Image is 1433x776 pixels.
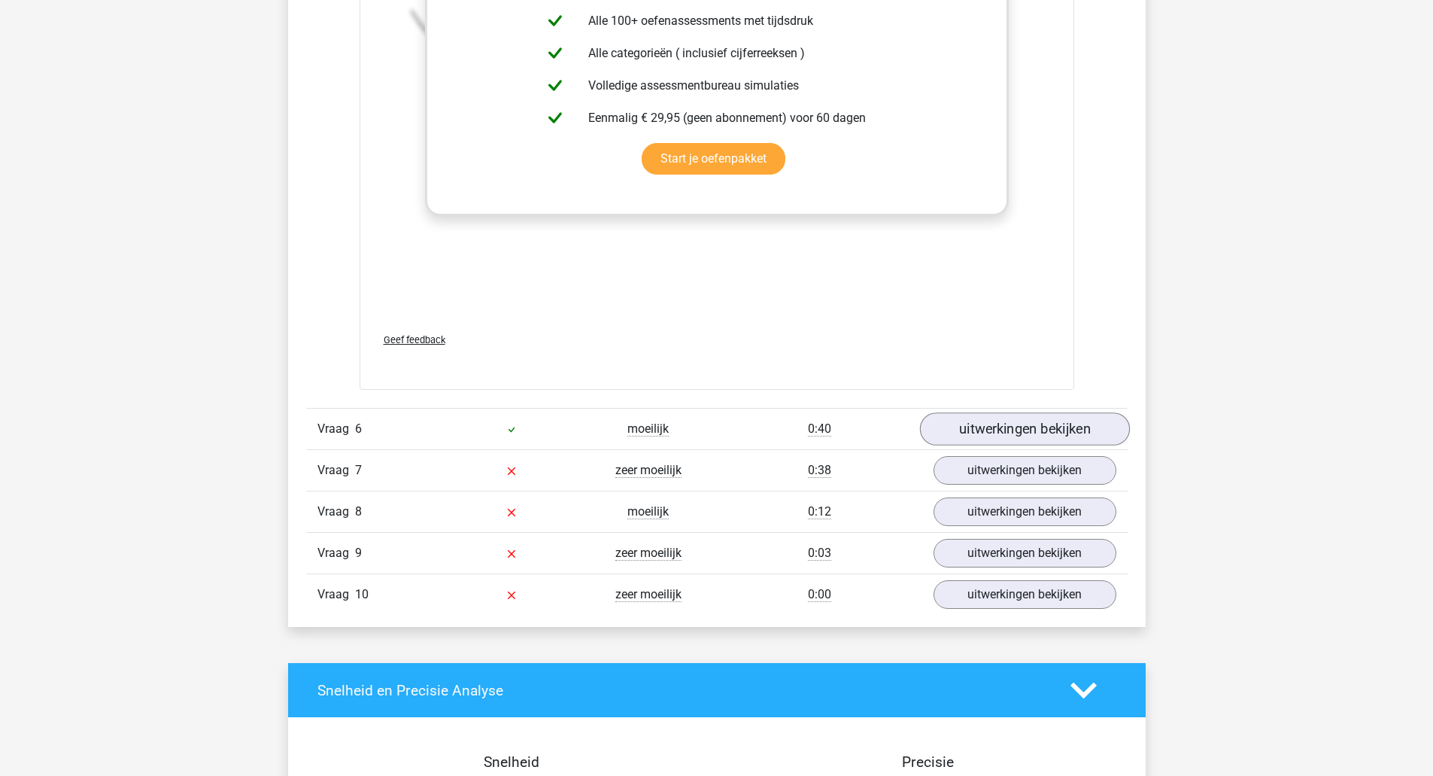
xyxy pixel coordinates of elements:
[317,503,355,521] span: Vraag
[615,546,682,561] span: zeer moeilijk
[317,420,355,438] span: Vraag
[934,498,1116,526] a: uitwerkingen bekijken
[355,546,362,560] span: 9
[317,682,1048,699] h4: Snelheid en Precisie Analyse
[808,504,831,519] span: 0:12
[934,580,1116,609] a: uitwerkingen bekijken
[355,463,362,477] span: 7
[642,143,785,175] a: Start je oefenpakket
[317,544,355,562] span: Vraag
[384,334,445,345] span: Geef feedback
[934,456,1116,485] a: uitwerkingen bekijken
[627,504,669,519] span: moeilijk
[355,421,362,436] span: 6
[808,421,831,437] span: 0:40
[317,753,706,771] h4: Snelheid
[808,587,831,602] span: 0:00
[627,421,669,437] span: moeilijk
[808,546,831,561] span: 0:03
[919,412,1129,446] a: uitwerkingen bekijken
[808,463,831,478] span: 0:38
[355,587,369,601] span: 10
[734,753,1122,771] h4: Precisie
[317,461,355,479] span: Vraag
[355,504,362,519] span: 8
[615,463,682,478] span: zeer moeilijk
[934,539,1116,568] a: uitwerkingen bekijken
[615,587,682,602] span: zeer moeilijk
[317,586,355,604] span: Vraag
